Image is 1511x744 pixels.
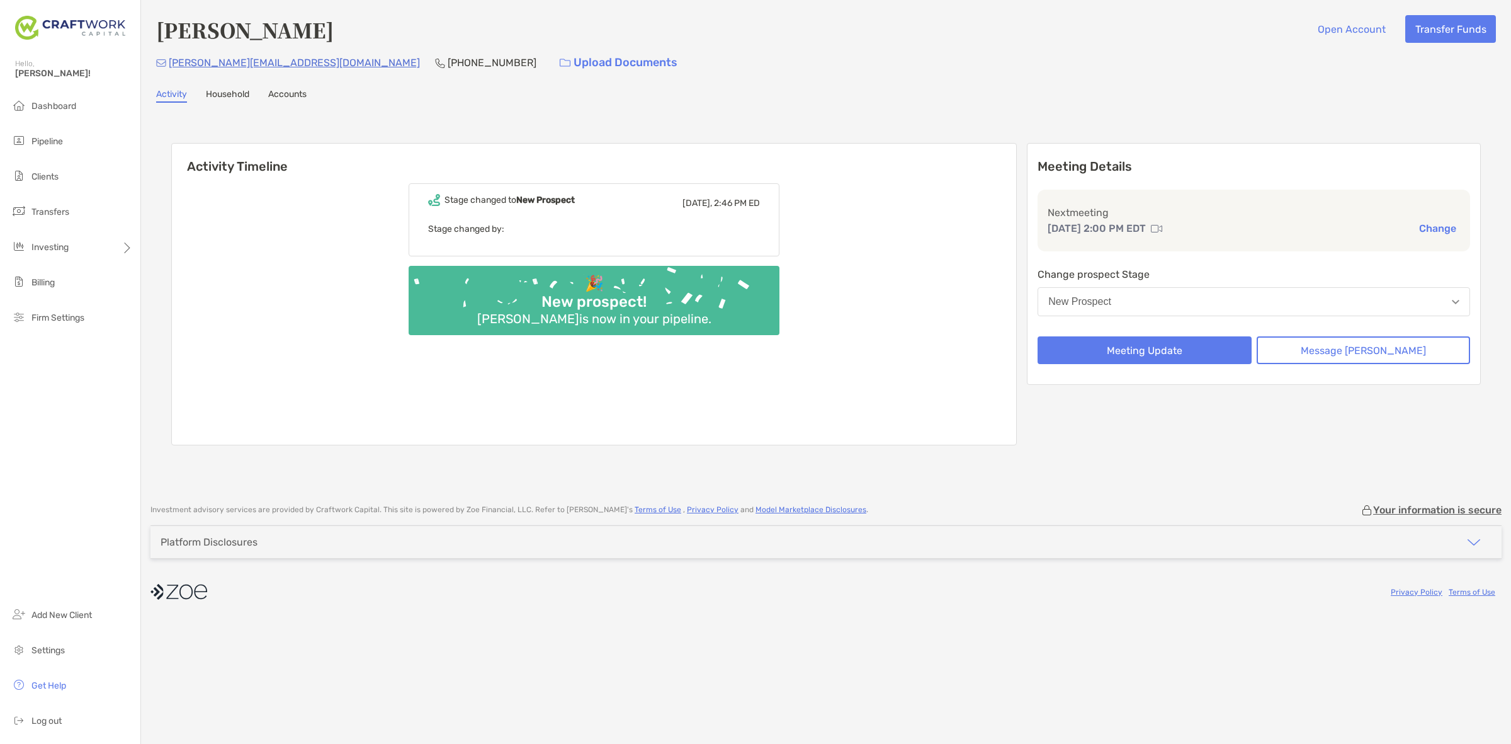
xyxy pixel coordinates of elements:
a: Privacy Policy [687,505,739,514]
div: [PERSON_NAME] is now in your pipeline. [472,311,716,326]
span: Log out [31,716,62,726]
button: Open Account [1308,15,1395,43]
span: Investing [31,242,69,253]
img: Email Icon [156,59,166,67]
img: logout icon [11,713,26,728]
img: clients icon [11,168,26,183]
a: Activity [156,89,187,103]
p: Your information is secure [1373,504,1502,516]
p: [PERSON_NAME][EMAIL_ADDRESS][DOMAIN_NAME] [169,55,420,71]
span: Firm Settings [31,312,84,323]
a: Upload Documents [552,49,686,76]
span: Billing [31,277,55,288]
span: Clients [31,171,59,182]
img: Event icon [428,194,440,206]
p: Stage changed by: [428,221,760,237]
div: New Prospect [1048,296,1111,307]
h4: [PERSON_NAME] [156,15,334,44]
img: investing icon [11,239,26,254]
button: Change [1415,222,1460,235]
a: Accounts [268,89,307,103]
a: Model Marketplace Disclosures [756,505,866,514]
img: transfers icon [11,203,26,219]
p: Next meeting [1048,205,1460,220]
a: Privacy Policy [1391,588,1442,597]
div: Platform Disclosures [161,536,257,548]
b: New Prospect [516,195,575,205]
img: Confetti [409,266,779,324]
span: Transfers [31,207,69,217]
span: [PERSON_NAME]! [15,68,133,79]
p: Change prospect Stage [1038,266,1470,282]
h6: Activity Timeline [172,144,1016,174]
button: Meeting Update [1038,336,1251,364]
div: 🎉 [580,275,609,293]
button: Message [PERSON_NAME] [1257,336,1470,364]
img: company logo [150,578,207,606]
img: get-help icon [11,677,26,692]
span: 2:46 PM ED [714,198,760,209]
img: Phone Icon [435,58,445,68]
div: Stage changed to [444,195,575,205]
button: Transfer Funds [1405,15,1496,43]
img: communication type [1151,224,1162,234]
img: add_new_client icon [11,607,26,622]
p: Investment advisory services are provided by Craftwork Capital . This site is powered by Zoe Fina... [150,505,868,515]
a: Terms of Use [1449,588,1495,597]
span: Get Help [31,680,66,691]
span: [DATE], [682,198,712,209]
a: Household [206,89,249,103]
img: billing icon [11,274,26,289]
img: Zoe Logo [15,5,125,50]
p: [PHONE_NUMBER] [448,55,536,71]
img: dashboard icon [11,98,26,113]
span: Dashboard [31,101,76,112]
span: Add New Client [31,610,92,621]
p: Meeting Details [1038,159,1470,175]
img: Open dropdown arrow [1452,300,1459,304]
span: Pipeline [31,136,63,147]
img: button icon [560,59,570,67]
img: settings icon [11,642,26,657]
img: pipeline icon [11,133,26,148]
button: New Prospect [1038,287,1470,316]
span: Settings [31,645,65,656]
img: firm-settings icon [11,309,26,324]
div: New prospect! [536,293,652,311]
p: [DATE] 2:00 PM EDT [1048,220,1146,236]
img: icon arrow [1466,535,1481,550]
a: Terms of Use [635,505,681,514]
